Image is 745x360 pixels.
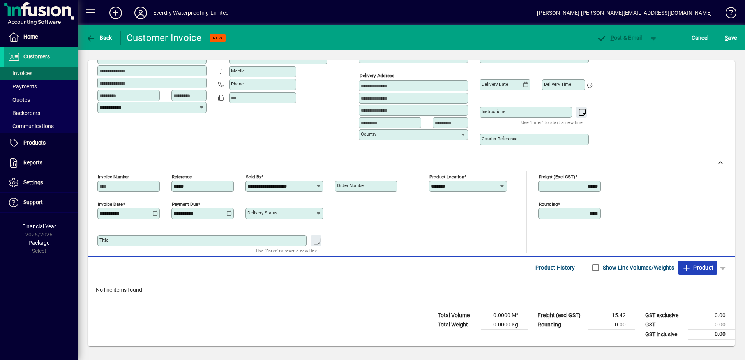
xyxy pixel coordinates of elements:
[84,31,114,45] button: Back
[688,320,735,330] td: 0.00
[4,133,78,153] a: Products
[23,179,43,185] span: Settings
[231,68,245,74] mat-label: Mobile
[153,7,229,19] div: Everdry Waterproofing Limited
[337,183,365,188] mat-label: Order number
[4,27,78,47] a: Home
[23,34,38,40] span: Home
[601,264,674,272] label: Show Line Volumes/Weights
[690,31,711,45] button: Cancel
[128,6,153,20] button: Profile
[8,83,37,90] span: Payments
[22,223,56,229] span: Financial Year
[23,159,42,166] span: Reports
[172,174,192,180] mat-label: Reference
[725,32,737,44] span: ave
[98,201,123,207] mat-label: Invoice date
[641,320,688,330] td: GST
[482,81,508,87] mat-label: Delivery date
[535,261,575,274] span: Product History
[8,123,54,129] span: Communications
[103,6,128,20] button: Add
[4,93,78,106] a: Quotes
[4,67,78,80] a: Invoices
[4,153,78,173] a: Reports
[588,311,635,320] td: 15.42
[99,237,108,243] mat-label: Title
[4,80,78,93] a: Payments
[588,320,635,330] td: 0.00
[481,311,528,320] td: 0.0000 M³
[213,35,222,41] span: NEW
[611,35,614,41] span: P
[4,173,78,192] a: Settings
[725,35,728,41] span: S
[692,32,709,44] span: Cancel
[537,7,712,19] div: [PERSON_NAME] [PERSON_NAME][EMAIL_ADDRESS][DOMAIN_NAME]
[482,109,505,114] mat-label: Instructions
[597,35,642,41] span: ost & Email
[8,70,32,76] span: Invoices
[723,31,739,45] button: Save
[688,311,735,320] td: 0.00
[78,31,121,45] app-page-header-button: Back
[361,131,376,137] mat-label: Country
[534,320,588,330] td: Rounding
[539,174,575,180] mat-label: Freight (excl GST)
[544,81,571,87] mat-label: Delivery time
[593,31,646,45] button: Post & Email
[4,120,78,133] a: Communications
[521,118,583,127] mat-hint: Use 'Enter' to start a new line
[8,97,30,103] span: Quotes
[532,261,578,275] button: Product History
[434,320,481,330] td: Total Weight
[127,32,202,44] div: Customer Invoice
[231,81,244,86] mat-label: Phone
[4,193,78,212] a: Support
[641,311,688,320] td: GST exclusive
[23,199,43,205] span: Support
[682,261,713,274] span: Product
[641,330,688,339] td: GST inclusive
[434,311,481,320] td: Total Volume
[172,201,198,207] mat-label: Payment due
[688,330,735,339] td: 0.00
[482,136,517,141] mat-label: Courier Reference
[534,311,588,320] td: Freight (excl GST)
[481,320,528,330] td: 0.0000 Kg
[246,174,261,180] mat-label: Sold by
[8,110,40,116] span: Backorders
[429,174,464,180] mat-label: Product location
[23,53,50,60] span: Customers
[256,246,317,255] mat-hint: Use 'Enter' to start a new line
[4,106,78,120] a: Backorders
[247,210,277,215] mat-label: Delivery status
[678,261,717,275] button: Product
[720,2,735,27] a: Knowledge Base
[98,174,129,180] mat-label: Invoice number
[28,240,49,246] span: Package
[23,139,46,146] span: Products
[88,278,735,302] div: No line items found
[86,35,112,41] span: Back
[539,201,558,207] mat-label: Rounding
